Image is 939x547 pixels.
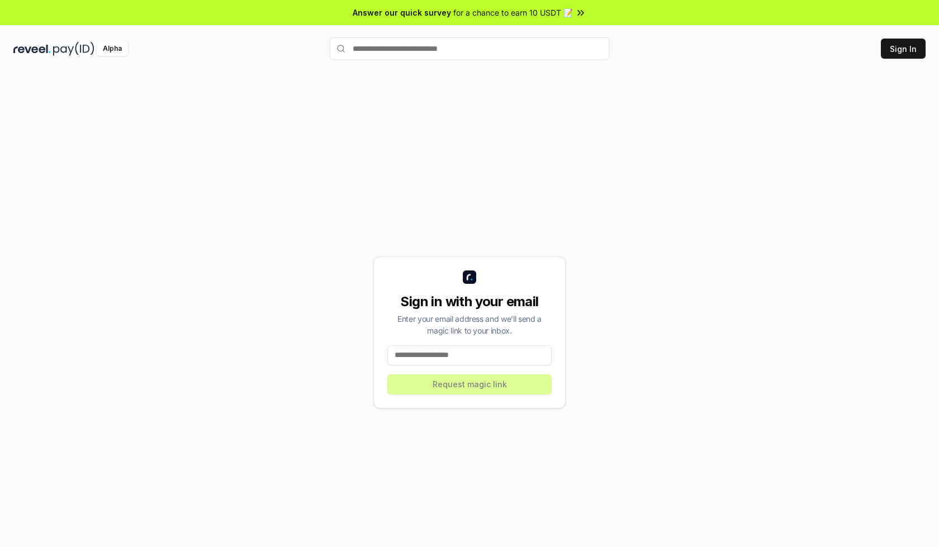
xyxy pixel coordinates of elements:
[13,42,51,56] img: reveel_dark
[387,313,552,336] div: Enter your email address and we’ll send a magic link to your inbox.
[53,42,94,56] img: pay_id
[453,7,573,18] span: for a chance to earn 10 USDT 📝
[463,270,476,284] img: logo_small
[387,293,552,311] div: Sign in with your email
[353,7,451,18] span: Answer our quick survey
[881,39,926,59] button: Sign In
[97,42,128,56] div: Alpha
